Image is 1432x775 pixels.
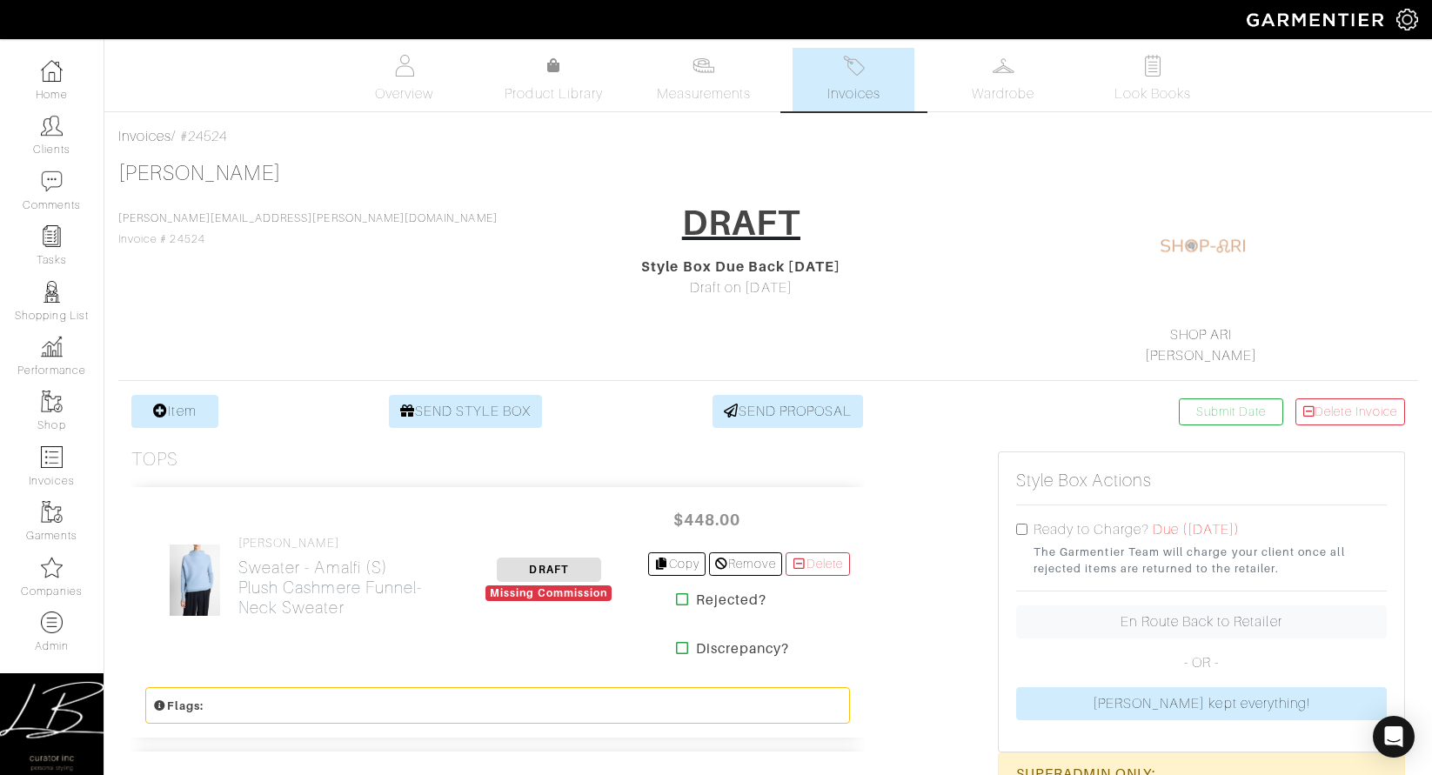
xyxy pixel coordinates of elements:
a: SEND PROPOSAL [713,395,864,428]
div: Draft on [DATE] [538,277,945,298]
a: Measurements [643,48,766,111]
div: / #24524 [118,126,1418,147]
a: Submit Date [1179,398,1283,425]
img: measurements-466bbee1fd09ba9460f595b01e5d73f9e2bff037440d3c8f018324cb6cdf7a4a.svg [693,55,714,77]
small: Flags: [153,699,204,712]
img: stylists-icon-eb353228a002819b7ec25b43dbf5f0378dd9e0616d9560372ff212230b889e62.png [41,281,63,303]
a: Wardrobe [942,48,1064,111]
a: En Route Back to Retailer [1016,605,1387,638]
strong: Discrepancy? [696,638,790,659]
a: Copy [648,552,706,576]
a: DRAFT [671,196,812,257]
span: Look Books [1114,84,1192,104]
a: Item [131,395,218,428]
img: wardrobe-487a4870c1b7c33e795ec22d11cfc2ed9d08956e64fb3008fe2437562e282088.svg [993,55,1014,77]
img: dashboard-icon-dbcd8f5a0b271acd01030246c82b418ddd0df26cd7fceb0bd07c9910d44c42f6.png [41,60,63,82]
h1: DRAFT [682,202,800,244]
a: [PERSON_NAME] [1145,348,1258,364]
div: Open Intercom Messenger [1373,716,1415,758]
span: DRAFT [497,558,601,582]
a: [PERSON_NAME] Sweater - Amalfi (S)Plush Cashmere Funnel-Neck Sweater [238,536,451,618]
a: [PERSON_NAME] kept everything! [1016,687,1387,720]
a: Look Books [1092,48,1214,111]
span: Measurements [657,84,752,104]
span: Product Library [505,84,603,104]
a: Delete Invoice [1295,398,1405,425]
span: Invoice # 24524 [118,212,498,245]
img: garments-icon-b7da505a4dc4fd61783c78ac3ca0ef83fa9d6f193b1c9dc38574b1d14d53ca28.png [41,391,63,412]
h5: Style Box Actions [1016,470,1152,491]
span: Due ([DATE]) [1153,522,1241,538]
img: companies-icon-14a0f246c7e91f24465de634b560f0151b0cc5c9ce11af5fac52e6d7d6371812.png [41,557,63,578]
span: $448.00 [655,501,759,538]
img: clients-icon-6bae9207a08558b7cb47a8932f037763ab4055f8c8b6bfacd5dc20c3e0201464.png [41,115,63,137]
img: gear-icon-white-bd11855cb880d31180b6d7d6211b90ccbf57a29d726f0c71d8c61bd08dd39cc2.png [1396,9,1418,30]
a: Overview [344,48,465,111]
a: Delete [786,552,850,576]
a: SEND STYLE BOX [389,395,543,428]
label: Ready to Charge? [1034,519,1149,540]
h2: Sweater - Amalfi (S) Plush Cashmere Funnel-Neck Sweater [238,558,451,618]
img: 1604236452839.png.png [1160,203,1247,290]
span: Wardrobe [972,84,1034,104]
img: graph-8b7af3c665d003b59727f371ae50e7771705bf0c487971e6e97d053d13c5068d.png [41,336,63,357]
a: SHOP ARI [1170,327,1232,343]
div: Missing Commission [485,585,612,601]
img: todo-9ac3debb85659649dc8f770b8b6100bb5dab4b48dedcbae339e5042a72dfd3cc.svg [1142,55,1164,77]
small: The Garmentier Team will charge your client once all rejected items are returned to the retailer. [1034,544,1387,577]
a: [PERSON_NAME][EMAIL_ADDRESS][PERSON_NAME][DOMAIN_NAME] [118,212,498,224]
h3: Tops [131,449,178,471]
strong: Rejected? [696,590,766,611]
img: garments-icon-b7da505a4dc4fd61783c78ac3ca0ef83fa9d6f193b1c9dc38574b1d14d53ca28.png [41,501,63,523]
img: reminder-icon-8004d30b9f0a5d33ae49ab947aed9ed385cf756f9e5892f1edd6e32f2345188e.png [41,225,63,247]
a: DRAFT [497,561,601,577]
a: Product Library [493,56,615,104]
img: orders-icon-0abe47150d42831381b5fb84f609e132dff9fe21cb692f30cb5eec754e2cba89.png [41,446,63,468]
p: - OR - [1016,652,1387,673]
img: orders-27d20c2124de7fd6de4e0e44c1d41de31381a507db9b33961299e4e07d508b8c.svg [843,55,865,77]
img: basicinfo-40fd8af6dae0f16599ec9e87c0ef1c0a1fdea2edbe929e3d69a839185d80c458.svg [393,55,415,77]
div: Style Box Due Back [DATE] [538,257,945,277]
h4: [PERSON_NAME] [238,536,451,551]
img: comment-icon-a0a6a9ef722e966f86d9cbdc48e553b5cf19dbc54f86b18d962a5391bc8f6eb6.png [41,170,63,192]
span: Invoices [827,84,880,104]
img: KCXyeEjvUpfYYyRNfvysWZUu [169,544,222,617]
span: Overview [375,84,433,104]
a: [PERSON_NAME] [118,162,281,184]
a: Invoices [793,48,914,111]
a: Invoices [118,129,171,144]
img: custom-products-icon-6973edde1b6c6774590e2ad28d3d057f2f42decad08aa0e48061009ba2575b3a.png [41,611,63,633]
a: Remove [709,552,781,576]
img: garmentier-logo-header-white-b43fb05a5012e4ada735d5af1a66efaba907eab6374d6393d1fbf88cb4ef424d.png [1238,4,1396,35]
